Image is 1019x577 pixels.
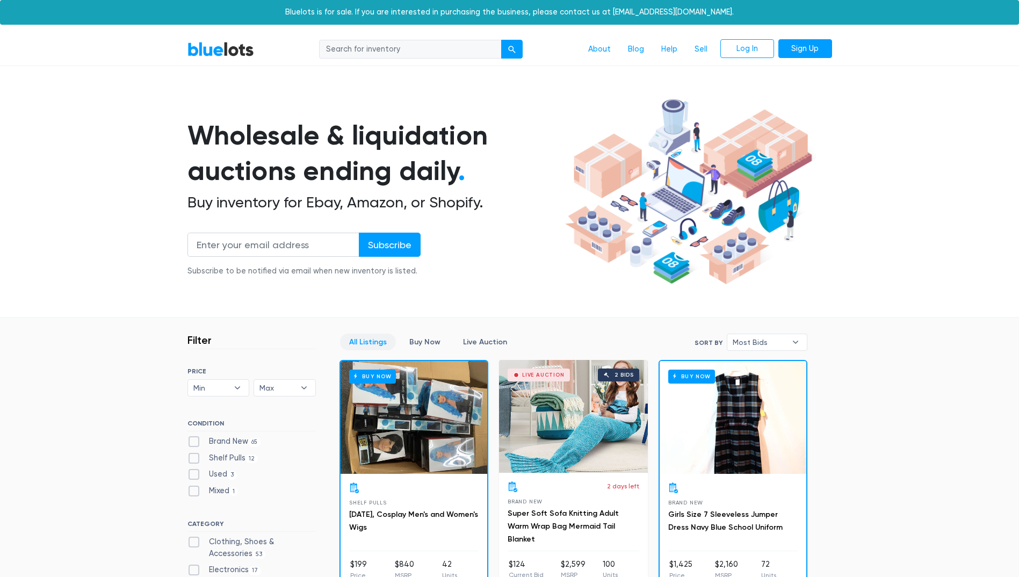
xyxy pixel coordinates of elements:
[249,566,262,575] span: 17
[229,487,239,496] span: 1
[248,438,261,446] span: 65
[349,370,396,383] h6: Buy Now
[458,155,465,187] span: .
[668,500,703,506] span: Brand New
[252,550,266,559] span: 53
[499,360,648,473] a: Live Auction 2 bids
[561,94,816,290] img: hero-ee84e7d0318cb26816c560f6b4441b76977f77a177738b4e94f68c95b2b83dbb.png
[187,536,316,559] label: Clothing, Shoes & Accessories
[187,436,261,448] label: Brand New
[522,372,565,378] div: Live Auction
[615,372,634,378] div: 2 bids
[187,233,359,257] input: Enter your email address
[686,39,716,60] a: Sell
[187,452,258,464] label: Shelf Pulls
[454,334,516,350] a: Live Auction
[187,485,239,497] label: Mixed
[187,118,561,189] h1: Wholesale & liquidation auctions ending daily
[668,510,783,532] a: Girls Size 7 Sleeveless Jumper Dress Navy Blue School Uniform
[187,193,561,212] h2: Buy inventory for Ebay, Amazon, or Shopify.
[187,564,262,576] label: Electronics
[733,334,786,350] span: Most Bids
[668,370,715,383] h6: Buy Now
[341,361,487,474] a: Buy Now
[187,468,237,480] label: Used
[187,265,421,277] div: Subscribe to be notified via email when new inventory is listed.
[187,420,316,431] h6: CONDITION
[660,361,806,474] a: Buy Now
[580,39,619,60] a: About
[400,334,450,350] a: Buy Now
[349,510,478,532] a: [DATE], Cosplay Men's and Women's Wigs
[187,334,212,347] h3: Filter
[245,455,258,463] span: 12
[607,481,639,491] p: 2 days left
[259,380,295,396] span: Max
[349,500,387,506] span: Shelf Pulls
[340,334,396,350] a: All Listings
[508,509,619,544] a: Super Soft Sofa Knitting Adult Warm Wrap Bag Mermaid Tail Blanket
[187,367,316,375] h6: PRICE
[187,41,254,57] a: BlueLots
[226,380,249,396] b: ▾
[227,471,237,480] span: 3
[187,520,316,532] h6: CATEGORY
[784,334,807,350] b: ▾
[653,39,686,60] a: Help
[695,338,722,348] label: Sort By
[619,39,653,60] a: Blog
[193,380,229,396] span: Min
[720,39,774,59] a: Log In
[319,40,502,59] input: Search for inventory
[508,499,543,504] span: Brand New
[778,39,832,59] a: Sign Up
[359,233,421,257] input: Subscribe
[293,380,315,396] b: ▾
